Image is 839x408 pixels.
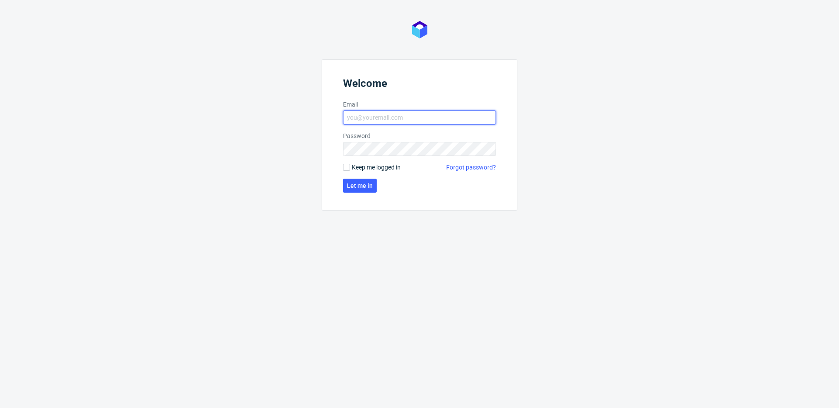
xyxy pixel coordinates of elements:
[446,163,496,172] a: Forgot password?
[347,183,373,189] span: Let me in
[343,179,377,193] button: Let me in
[343,131,496,140] label: Password
[343,77,496,93] header: Welcome
[352,163,401,172] span: Keep me logged in
[343,111,496,124] input: you@youremail.com
[343,100,496,109] label: Email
